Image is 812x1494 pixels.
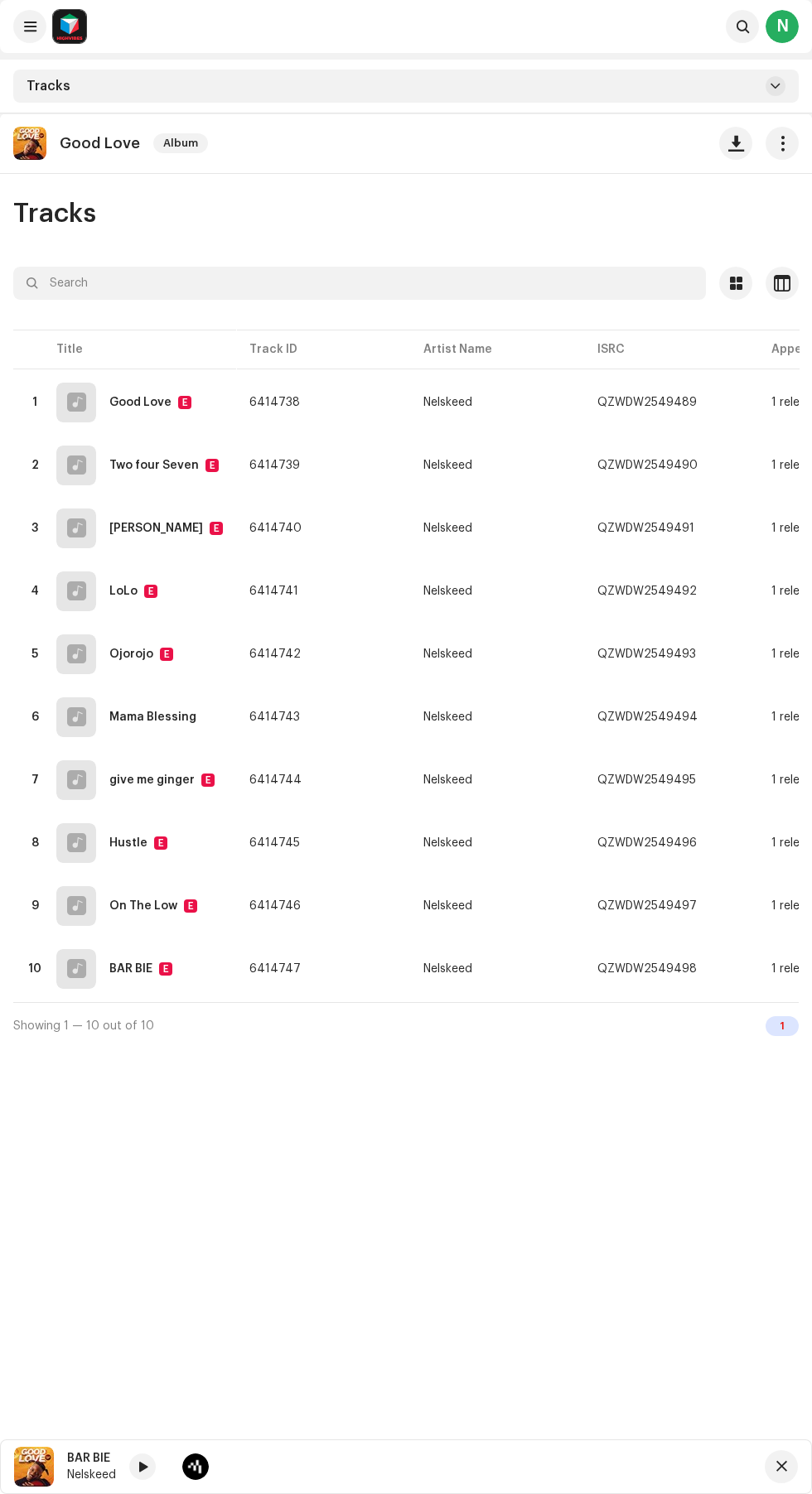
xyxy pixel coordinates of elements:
div: Nelskeed [423,460,472,471]
div: E [201,774,215,787]
div: Nelskeed [423,648,472,660]
div: Nelskeed [423,711,472,723]
span: 6414742 [249,648,301,660]
span: Nelskeed [423,900,571,912]
span: Nelskeed [423,648,571,660]
div: Hustle [109,837,147,849]
div: Good Love [109,397,172,408]
input: Search [13,267,706,300]
div: QZWDW2549490 [597,460,698,471]
div: BAR BIE [109,963,152,975]
span: Nelskeed [423,963,571,975]
div: Nelskeed [423,837,472,849]
span: Nelskeed [423,397,571,408]
div: LoLo [109,586,138,597]
span: 6414747 [249,963,301,975]
div: Ojorojo [109,648,153,660]
span: Tracks [27,80,70,93]
span: Nelskeed [423,523,571,534]
div: E [184,899,197,913]
div: On The Low [109,900,177,912]
div: QZWDW2549493 [597,648,696,660]
div: N [766,10,799,43]
div: QZWDW2549495 [597,774,696,786]
span: 6414739 [249,460,300,471]
div: Nelskeed [67,1468,116,1482]
div: E [159,962,172,976]
span: 6414746 [249,900,301,912]
div: QZWDW2549491 [597,523,694,534]
span: 6414743 [249,711,300,723]
div: E [160,648,173,661]
span: 6414741 [249,586,298,597]
span: Nelskeed [423,711,571,723]
span: Showing 1 — 10 out of 10 [13,1020,154,1032]
img: 52358854-55d1-499d-a4c6-2522689c458d [13,127,46,160]
p: Good Love [60,135,140,152]
div: Nelskeed [423,900,472,912]
div: Nelskeed [423,586,472,597]
span: Tracks [13,200,96,227]
div: QZWDW2549498 [597,963,697,975]
span: 6414738 [249,397,300,408]
span: Nelskeed [423,837,571,849]
span: Nelskeed [423,586,571,597]
div: E [205,459,219,472]
span: 6414740 [249,523,302,534]
div: Nelskeed [423,523,472,534]
div: Nelskeed [423,963,472,975]
div: Joor Joor [109,523,203,534]
div: Mama Blessing [109,711,196,723]
div: Nelskeed [423,774,472,786]
img: 52358854-55d1-499d-a4c6-2522689c458d [14,1447,54,1487]
div: 1 [766,1016,799,1036]
div: QZWDW2549489 [597,397,697,408]
div: QZWDW2549492 [597,586,697,597]
div: Nelskeed [423,397,472,408]
span: 6414745 [249,837,300,849]
span: 6414744 [249,774,302,786]
span: Nelskeed [423,774,571,786]
div: give me ginger [109,774,195,786]
div: BAR BIE [67,1452,116,1465]
span: Nelskeed [423,460,571,471]
img: feab3aad-9b62-475c-8caf-26f15a9573ee [53,10,86,43]
div: E [154,836,167,850]
span: Album [153,133,208,153]
div: E [144,585,157,598]
div: QZWDW2549496 [597,837,697,849]
div: QZWDW2549497 [597,900,697,912]
div: E [178,396,191,409]
div: E [210,522,223,535]
div: Two four Seven [109,460,199,471]
div: QZWDW2549494 [597,711,698,723]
